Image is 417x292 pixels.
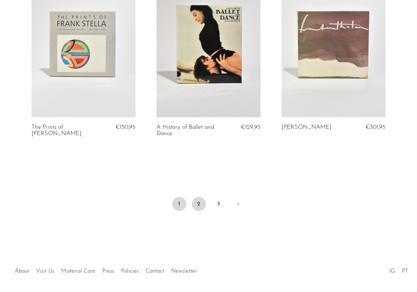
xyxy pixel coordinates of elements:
[366,124,385,130] span: €301,95
[116,124,135,130] span: €150,95
[282,124,332,131] a: [PERSON_NAME]
[389,268,395,274] a: IG
[172,197,186,211] span: 1
[192,197,206,211] a: 2
[15,268,29,274] a: About
[36,268,54,274] a: Visit Us
[32,124,100,137] a: The Prints of [PERSON_NAME]
[146,268,164,274] a: Contact
[241,124,260,130] span: €129,95
[386,263,412,276] ul: Social Medias
[402,268,408,274] a: PT
[102,268,114,274] a: Press
[11,263,200,276] ul: Quick links
[211,197,225,211] a: 3
[157,124,225,137] a: A History of Ballet and Dance
[121,268,139,274] a: Policies
[61,268,95,274] a: Material Care
[231,197,245,212] a: Next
